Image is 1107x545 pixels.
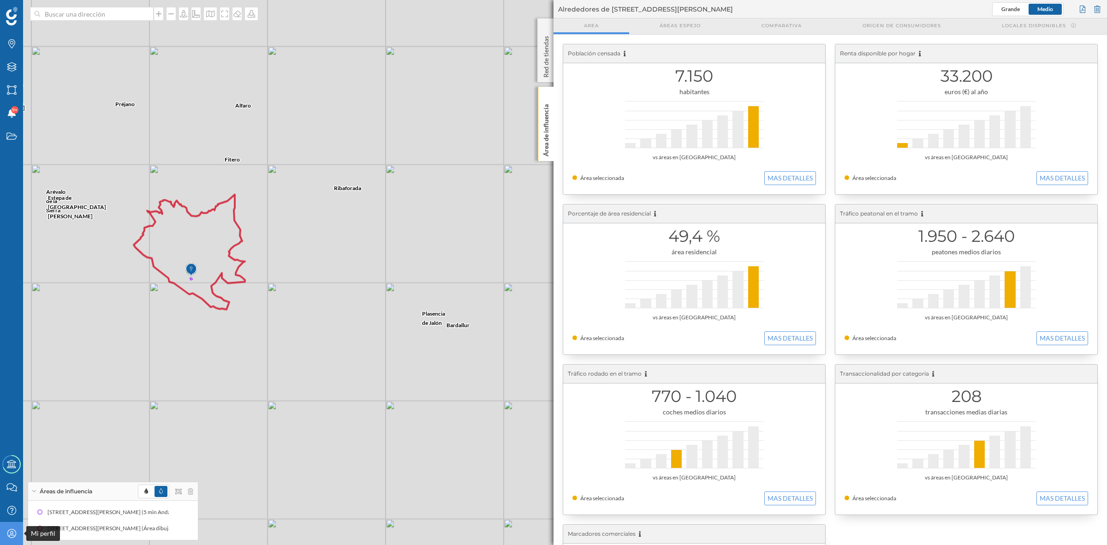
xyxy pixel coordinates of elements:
span: Locales disponibles [1002,22,1066,29]
span: Área seleccionada [580,174,624,181]
span: 9+ [12,105,18,114]
span: Áreas espejo [660,22,701,29]
span: Área seleccionada [852,174,896,181]
span: Grande [1001,6,1020,12]
div: transacciones medias diarias [845,407,1088,417]
div: [STREET_ADDRESS][PERSON_NAME] (Área dibujada) [48,524,184,533]
div: Porcentaje de área residencial [563,204,825,223]
span: Área seleccionada [580,335,624,341]
div: euros (€) al año [845,87,1088,96]
button: MAS DETALLES [1036,171,1088,185]
p: Red de tiendas [542,32,551,78]
span: Medio [1037,6,1053,12]
div: Población censada [563,44,825,63]
button: MAS DETALLES [1036,491,1088,505]
div: Renta disponible por hogar [835,44,1097,63]
span: Áreas de influencia [40,487,92,496]
span: Origen de consumidores [863,22,941,29]
div: área residencial [572,247,816,257]
div: vs áreas en [GEOGRAPHIC_DATA] [845,313,1088,322]
h1: 1.950 - 2.640 [845,228,1088,245]
span: Comparativa [762,22,802,29]
h1: 208 [845,388,1088,405]
span: Area [584,22,599,29]
button: MAS DETALLES [764,171,816,185]
div: Tráfico peatonal en el tramo [835,204,1097,223]
div: vs áreas en [GEOGRAPHIC_DATA] [845,473,1088,482]
div: vs áreas en [GEOGRAPHIC_DATA] [845,153,1088,162]
div: habitantes [572,87,816,96]
span: Área seleccionada [852,335,896,341]
div: coches medios diarios [572,407,816,417]
span: Área seleccionada [580,495,624,502]
div: Mi perfil [26,526,60,541]
p: Área de influencia [542,101,551,156]
div: vs áreas en [GEOGRAPHIC_DATA] [572,153,816,162]
button: MAS DETALLES [764,331,816,345]
button: MAS DETALLES [1036,331,1088,345]
div: vs áreas en [GEOGRAPHIC_DATA] [572,313,816,322]
button: MAS DETALLES [764,491,816,505]
div: Transaccionalidad por categoría [835,365,1097,383]
div: Tráfico rodado en el tramo [563,365,825,383]
h1: 7.150 [572,67,816,85]
img: Marker [185,261,197,279]
span: Alrededores de [STREET_ADDRESS][PERSON_NAME] [558,5,733,14]
div: [STREET_ADDRESS][PERSON_NAME] (5 min Andando) [48,508,187,517]
h1: 770 - 1.040 [572,388,816,405]
span: Soporte [18,6,51,15]
h1: 33.200 [845,67,1088,85]
div: Marcadores comerciales [563,525,825,544]
div: peatones medios diarios [845,247,1088,257]
h1: 49,4 % [572,228,816,245]
span: Área seleccionada [852,495,896,502]
div: vs áreas en [GEOGRAPHIC_DATA] [572,473,816,482]
img: Geoblink Logo [6,7,18,25]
